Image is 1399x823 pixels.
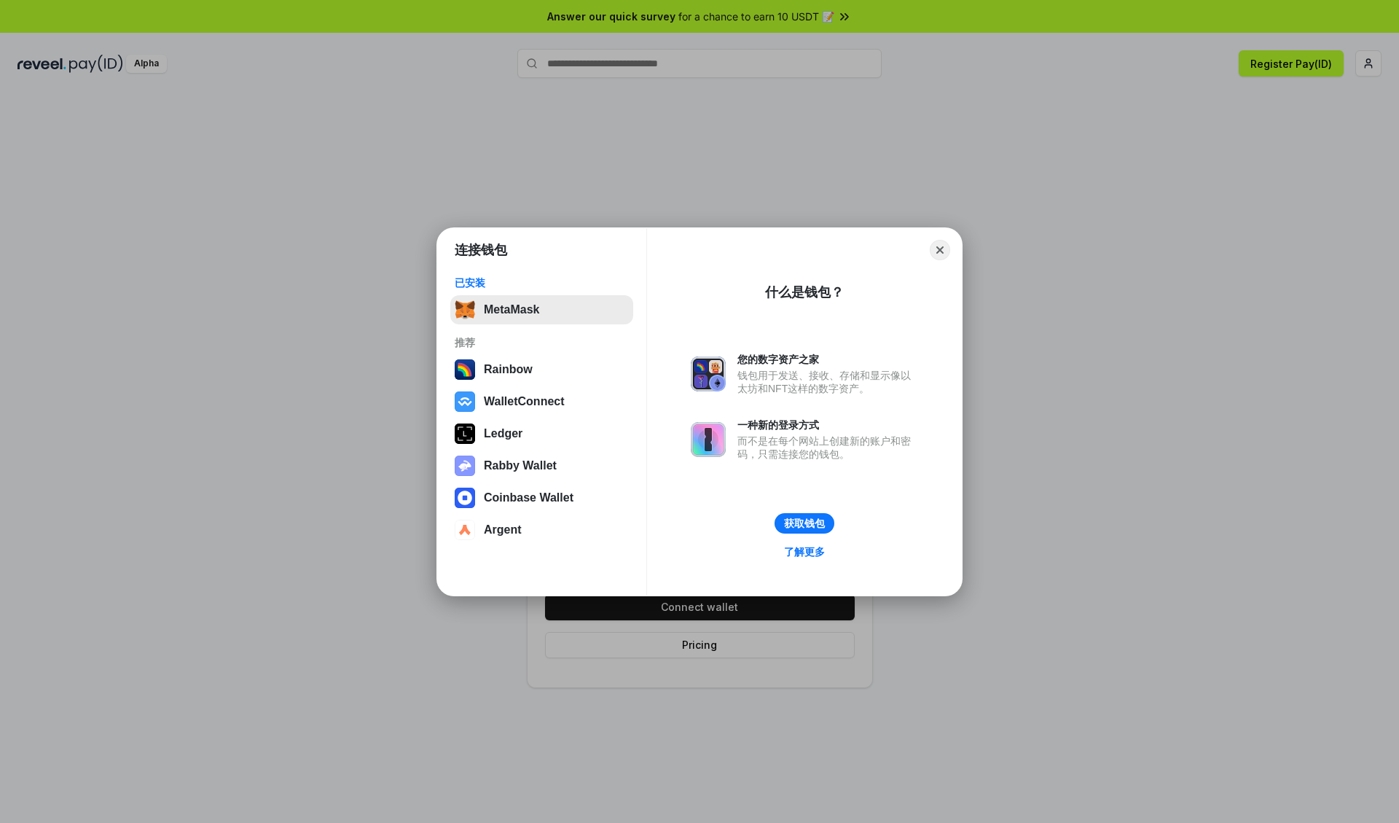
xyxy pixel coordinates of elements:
[737,353,918,366] div: 您的数字资产之家
[450,451,633,480] button: Rabby Wallet
[784,517,825,530] div: 获取钱包
[450,387,633,416] button: WalletConnect
[450,515,633,545] button: Argent
[691,356,726,391] img: svg+xml,%3Csvg%20xmlns%3D%22http%3A%2F%2Fwww.w3.org%2F2000%2Fsvg%22%20fill%3D%22none%22%20viewBox...
[484,491,573,504] div: Coinbase Wallet
[691,422,726,457] img: svg+xml,%3Csvg%20xmlns%3D%22http%3A%2F%2Fwww.w3.org%2F2000%2Fsvg%22%20fill%3D%22none%22%20viewBox...
[784,545,825,558] div: 了解更多
[484,523,522,537] div: Argent
[455,300,475,320] img: svg+xml,%3Csvg%20fill%3D%22none%22%20height%3D%2233%22%20viewBox%3D%220%200%2035%2033%22%20width%...
[765,284,844,301] div: 什么是钱包？
[450,483,633,512] button: Coinbase Wallet
[775,542,834,561] a: 了解更多
[455,456,475,476] img: svg+xml,%3Csvg%20xmlns%3D%22http%3A%2F%2Fwww.w3.org%2F2000%2Fsvg%22%20fill%3D%22none%22%20viewBox...
[930,240,950,260] button: Close
[484,427,522,440] div: Ledger
[450,419,633,448] button: Ledger
[455,336,629,349] div: 推荐
[455,391,475,412] img: svg+xml,%3Csvg%20width%3D%2228%22%20height%3D%2228%22%20viewBox%3D%220%200%2028%2028%22%20fill%3D...
[737,369,918,395] div: 钱包用于发送、接收、存储和显示像以太坊和NFT这样的数字资产。
[737,434,918,461] div: 而不是在每个网站上创建新的账户和密码，只需连接您的钱包。
[737,418,918,432] div: 一种新的登录方式
[484,459,557,472] div: Rabby Wallet
[450,295,633,324] button: MetaMask
[455,488,475,508] img: svg+xml,%3Csvg%20width%3D%2228%22%20height%3D%2228%22%20viewBox%3D%220%200%2028%2028%22%20fill%3D...
[455,424,475,444] img: svg+xml,%3Csvg%20xmlns%3D%22http%3A%2F%2Fwww.w3.org%2F2000%2Fsvg%22%20width%3D%2228%22%20height%3...
[484,303,539,316] div: MetaMask
[455,276,629,289] div: 已安装
[484,395,565,408] div: WalletConnect
[775,513,834,534] button: 获取钱包
[450,355,633,384] button: Rainbow
[455,241,507,259] h1: 连接钱包
[455,520,475,540] img: svg+xml,%3Csvg%20width%3D%2228%22%20height%3D%2228%22%20viewBox%3D%220%200%2028%2028%22%20fill%3D...
[455,359,475,380] img: svg+xml,%3Csvg%20width%3D%22120%22%20height%3D%22120%22%20viewBox%3D%220%200%20120%20120%22%20fil...
[484,363,533,376] div: Rainbow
